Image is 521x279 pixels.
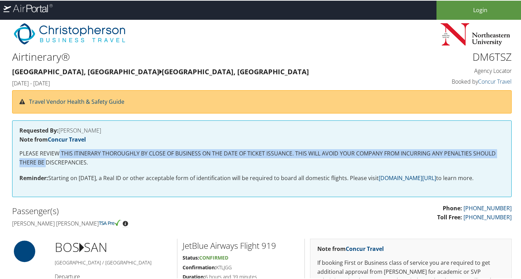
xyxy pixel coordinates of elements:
[395,66,512,74] h4: Agency Locator
[12,66,309,76] strong: [GEOGRAPHIC_DATA], [GEOGRAPHIC_DATA] [GEOGRAPHIC_DATA], [GEOGRAPHIC_DATA]
[183,254,199,260] strong: Status:
[19,149,504,166] p: PLEASE REVIEW THIS ITINERARY THOROUGHLY BY CLOSE OF BUSINESS ON THE DATE OF TICKET ISSUANCE. THIS...
[379,174,436,181] a: [DOMAIN_NAME][URL]
[12,79,384,86] h4: [DATE] - [DATE]
[12,49,384,64] h1: Airtinerary®
[478,77,512,85] a: Concur Travel
[317,244,384,252] strong: Note from
[183,239,299,251] h2: JetBlue Airways Flight 919
[443,204,462,211] strong: Phone:
[29,97,124,105] a: Travel Vendor Health & Safety Guide
[463,204,512,211] a: [PHONE_NUMBER]
[19,127,504,133] h4: [PERSON_NAME]
[12,204,257,216] h2: Passenger(s)
[395,77,512,85] h4: Booked by
[48,135,86,143] a: Concur Travel
[346,244,384,252] a: Concur Travel
[183,263,299,270] h5: KTLJGG
[19,173,504,182] p: Starting on [DATE], a Real ID or other acceptable form of identification will be required to boar...
[55,238,172,255] h1: BOS SAN
[55,259,172,265] h5: [GEOGRAPHIC_DATA] / [GEOGRAPHIC_DATA]
[19,174,48,181] strong: Reminder:
[395,49,512,64] h1: DM6TSZ
[463,213,512,220] a: [PHONE_NUMBER]
[437,213,462,220] strong: Toll Free:
[183,263,216,270] strong: Confirmation:
[12,219,257,227] h4: [PERSON_NAME] [PERSON_NAME]
[19,135,86,143] strong: Note from
[19,126,59,134] strong: Requested By:
[199,254,228,260] span: Confirmed
[99,219,121,225] img: tsa-precheck.png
